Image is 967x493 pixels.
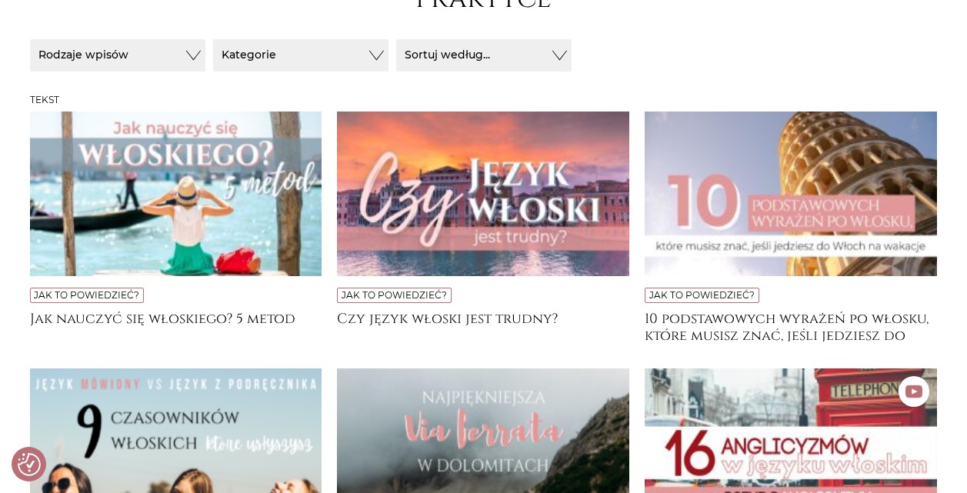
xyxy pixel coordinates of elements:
a: Jak to powiedzieć? [34,289,139,301]
a: Jak to powiedzieć? [342,289,447,301]
a: Czy język włoski jest trudny? [337,311,629,341]
a: 10 podstawowych wyrażeń po włosku, które musisz znać, jeśli jedziesz do [GEOGRAPHIC_DATA] na wakacje [645,311,937,341]
h3: Tekst [30,95,938,105]
button: Kategorie [213,39,388,72]
a: Jak nauczyć się włoskiego? 5 metod [30,311,322,341]
button: Sortuj według... [396,39,572,72]
img: Revisit consent button [18,453,41,476]
a: Jak to powiedzieć? [649,289,755,301]
button: Rodzaje wpisów [30,39,205,72]
button: Preferencje co do zgód [18,453,41,476]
